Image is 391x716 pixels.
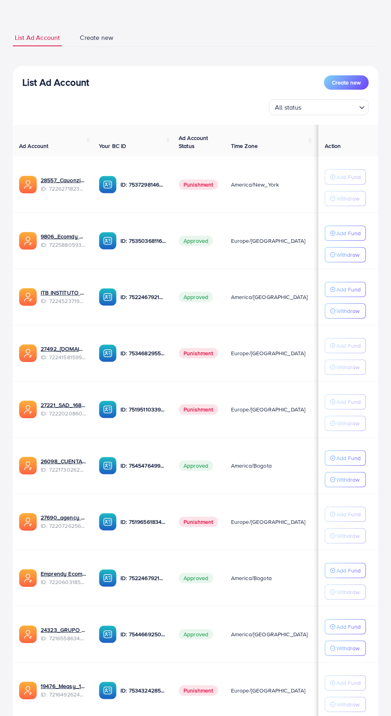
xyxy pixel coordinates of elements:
[120,573,166,583] p: ID: 7522467921499799553
[325,142,341,150] span: Action
[41,690,86,698] span: ID: 7216492624738402306
[41,345,86,353] a: 27492_[DOMAIN_NAME]_1682005418578
[336,397,361,407] p: Add Fund
[179,134,208,150] span: Ad Account Status
[99,176,117,193] img: ic-ba-acc.ded83a64.svg
[325,416,366,431] button: Withdraw
[179,179,218,190] span: Punishment
[41,401,86,417] div: <span class='underline'>27221_SAD_1681507792366</span></br>7222020860717121538
[99,142,126,150] span: Your BC ID
[19,176,37,193] img: ic-ads-acc.e4c84228.svg
[325,697,366,712] button: Withdraw
[41,241,86,249] span: ID: 7225880593588912129
[41,513,86,521] a: 27690_agency ad account_1681206350503
[99,288,117,306] img: ic-ba-acc.ded83a64.svg
[99,344,117,362] img: ic-ba-acc.ded83a64.svg
[325,360,366,375] button: Withdraw
[336,419,359,428] p: Withdraw
[41,457,86,474] div: <span class='underline'>26098_CUENTA PUBLICITARIA LACOMPRAWEB_1681440127536</span></br>7221730262...
[41,634,86,642] span: ID: 7216558634640113665
[41,232,86,240] a: 9806_Ecomdy 24/4 Acc 02_1682406444633
[99,232,117,250] img: ic-ba-acc.ded83a64.svg
[99,513,117,531] img: ic-ba-acc.ded83a64.svg
[179,685,218,696] span: Punishment
[41,522,86,530] span: ID: 7220726256516481026
[19,142,49,150] span: Ad Account
[179,460,213,471] span: Approved
[80,33,113,42] span: Create new
[324,75,369,90] button: Create new
[231,142,258,150] span: Time Zone
[41,409,86,417] span: ID: 7222020860717121538
[19,401,37,418] img: ic-ads-acc.e4c84228.svg
[41,353,86,361] span: ID: 7224158159928377345
[336,362,359,372] p: Withdraw
[19,344,37,362] img: ic-ads-acc.e4c84228.svg
[41,626,86,642] div: <span class='underline'>24323_GRUPO CHIOS ADS_1680309026094</span></br>7216558634640113665
[336,700,359,709] p: Withdraw
[41,578,86,586] span: ID: 7220603185000480770
[336,250,359,260] p: Withdraw
[325,472,366,487] button: Withdraw
[325,619,366,634] button: Add Fund
[336,509,361,519] p: Add Fund
[336,228,361,238] p: Add Fund
[99,626,117,643] img: ic-ba-acc.ded83a64.svg
[336,643,359,653] p: Withdraw
[325,303,366,319] button: Withdraw
[120,292,166,302] p: ID: 7522467921499799553
[336,622,361,631] p: Add Fund
[179,517,218,527] span: Punishment
[336,678,361,688] p: Add Fund
[19,288,37,306] img: ic-ads-acc.e4c84228.svg
[19,626,37,643] img: ic-ads-acc.e4c84228.svg
[325,641,366,656] button: Withdraw
[120,629,166,639] p: ID: 7544669250506653704
[41,570,86,586] div: <span class='underline'>Emprendy Ecomdy</span></br>7220603185000480770
[325,169,366,185] button: Add Fund
[336,341,361,350] p: Add Fund
[41,401,86,409] a: 27221_SAD_1681507792366
[325,563,366,578] button: Add Fund
[325,584,366,600] button: Withdraw
[120,461,166,470] p: ID: 7545476499563364360
[336,172,361,182] p: Add Fund
[325,675,366,690] button: Add Fund
[336,306,359,316] p: Withdraw
[325,450,366,466] button: Add Fund
[325,247,366,262] button: Withdraw
[179,292,213,302] span: Approved
[19,513,37,531] img: ic-ads-acc.e4c84228.svg
[336,285,361,294] p: Add Fund
[336,566,361,575] p: Add Fund
[325,394,366,409] button: Add Fund
[120,686,166,695] p: ID: 7534324285708468240
[19,232,37,250] img: ic-ads-acc.e4c84228.svg
[231,405,306,413] span: Europe/[GEOGRAPHIC_DATA]
[336,531,359,541] p: Withdraw
[120,236,166,246] p: ID: 7535036811693998087
[99,569,117,587] img: ic-ba-acc.ded83a64.svg
[336,453,361,463] p: Add Fund
[41,626,86,634] a: 24323_GRUPO CHIOS ADS_1680309026094
[120,405,166,414] p: ID: 7519511033980502024
[41,682,86,698] div: <span class='underline'>19476_Measy_1680223835600</span></br>7216492624738402306
[179,348,218,358] span: Punishment
[231,181,279,189] span: America/New_York
[325,282,366,297] button: Add Fund
[120,517,166,527] p: ID: 7519656183406772225
[179,629,213,639] span: Approved
[304,100,356,113] input: Search for option
[336,475,359,484] p: Withdraw
[179,573,213,583] span: Approved
[41,457,86,465] a: 26098_CUENTA PUBLICITARIA LACOMPRAWEB_1681440127536
[231,686,306,694] span: Europe/[GEOGRAPHIC_DATA]
[22,77,89,88] h3: List Ad Account
[41,570,86,578] a: Emprendy Ecomdy
[332,79,361,87] span: Create new
[99,682,117,699] img: ic-ba-acc.ded83a64.svg
[41,466,86,474] span: ID: 7221730262630055938
[120,348,166,358] p: ID: 7534682955944394760
[120,180,166,189] p: ID: 7537298146318254081
[231,630,308,638] span: America/[GEOGRAPHIC_DATA]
